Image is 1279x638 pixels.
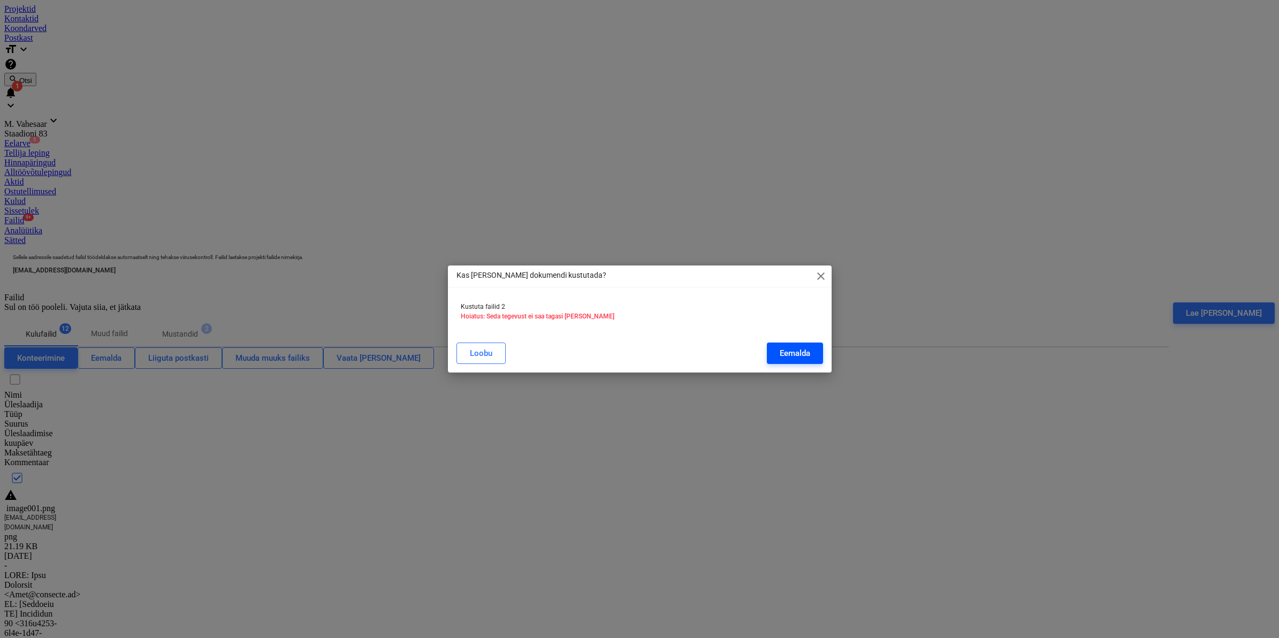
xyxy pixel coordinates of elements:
button: Loobu [456,343,506,364]
div: Loobu [470,346,492,360]
p: Hoiatus: Seda tegevust ei saa tagasi [PERSON_NAME] [461,312,819,321]
p: Kustuta failid 2 [461,302,819,312]
span: close [814,270,827,283]
button: Eemalda [767,343,823,364]
p: Kas [PERSON_NAME] dokumendi kustutada? [456,270,606,281]
div: Eemalda [780,346,810,360]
